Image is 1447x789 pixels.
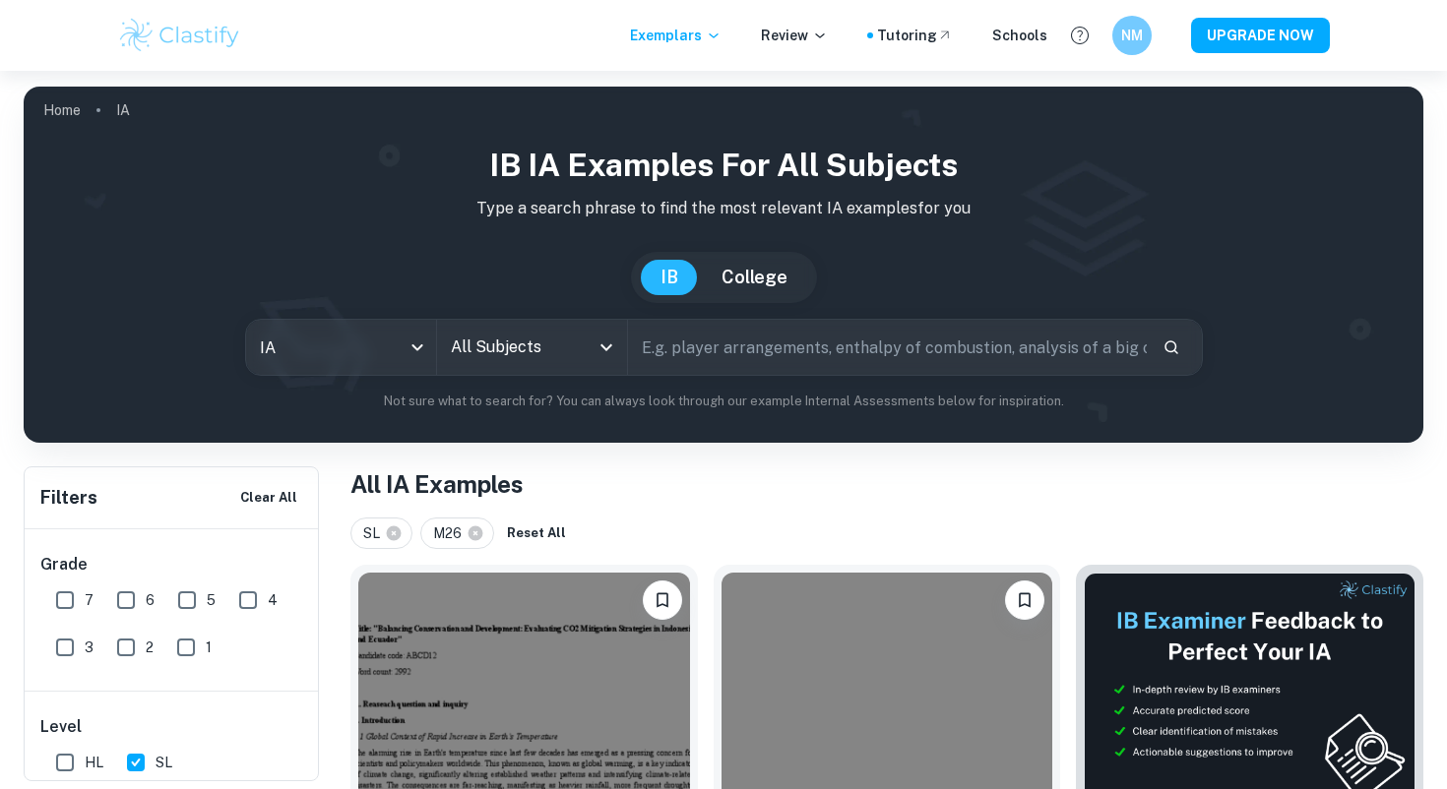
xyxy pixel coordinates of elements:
[643,580,682,620] button: Bookmark
[117,16,242,55] img: Clastify logo
[1112,16,1152,55] button: NM
[40,715,304,739] h6: Level
[39,392,1408,411] p: Not sure what to search for? You can always look through our example Internal Assessments below f...
[116,99,130,121] p: IA
[85,752,103,773] span: HL
[502,518,571,548] button: Reset All
[350,466,1423,502] h1: All IA Examples
[641,260,698,295] button: IB
[246,320,436,375] div: IA
[1005,580,1044,620] button: Bookmark
[992,25,1047,46] a: Schools
[40,484,97,512] h6: Filters
[761,25,828,46] p: Review
[877,25,953,46] a: Tutoring
[39,142,1408,189] h1: IB IA examples for all subjects
[146,637,154,658] span: 2
[433,522,471,544] span: M26
[85,637,94,658] span: 3
[628,320,1147,375] input: E.g. player arrangements, enthalpy of combustion, analysis of a big city...
[1063,19,1097,52] button: Help and Feedback
[85,589,94,611] span: 7
[1121,25,1144,46] h6: NM
[156,752,172,773] span: SL
[207,589,216,611] span: 5
[40,553,304,577] h6: Grade
[702,260,807,295] button: College
[43,96,81,124] a: Home
[146,589,155,611] span: 6
[235,483,302,513] button: Clear All
[420,517,494,549] div: M26
[630,25,722,46] p: Exemplars
[268,589,278,611] span: 4
[206,637,212,658] span: 1
[593,334,620,361] button: Open
[363,522,389,544] span: SL
[1191,18,1330,53] button: UPGRADE NOW
[350,517,412,549] div: SL
[39,197,1408,220] p: Type a search phrase to find the most relevant IA examples for you
[1155,331,1188,364] button: Search
[24,87,1423,443] img: profile cover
